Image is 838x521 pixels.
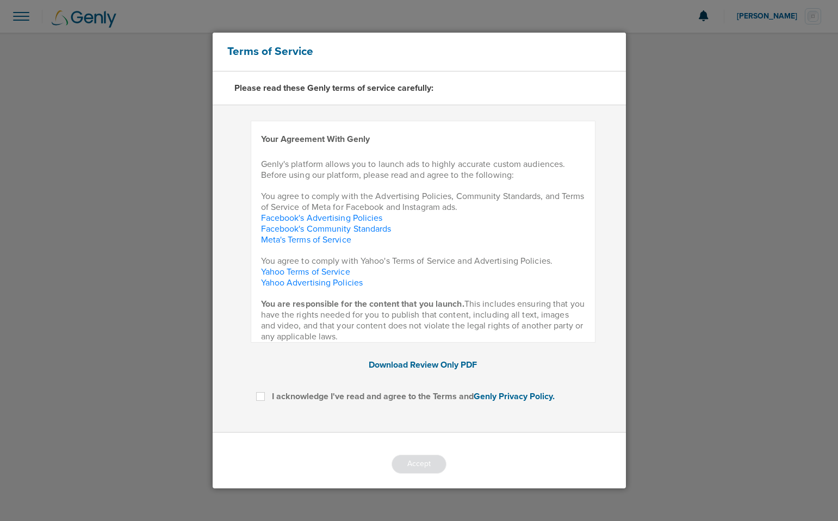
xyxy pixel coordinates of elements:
[272,391,555,402] span: I acknowledge I've read and agree to the Terms and
[234,83,433,94] h3: Please read these Genly terms of service carefully:
[261,266,350,277] a: Yahoo Terms of Service
[261,224,392,234] a: Facebook's Community Standards
[261,191,585,245] p: You agree to comply with the Advertising Policies, Community Standards, and Terms of Service of M...
[261,299,464,309] b: You are responsible for the content that you launch.
[227,45,573,58] h4: Terms of Service
[261,256,585,288] p: You agree to comply with Yahoo's Terms of Service and Advertising Policies.
[261,213,383,224] a: Facebook's Advertising Policies
[261,134,585,145] h2: Your Agreement With Genly
[261,234,351,245] a: Meta's Terms of Service
[261,299,585,342] p: This includes ensuring that you have the rights needed for you to publish that content, including...
[369,359,477,370] a: Download Review Only PDF
[261,277,363,288] a: Yahoo Advertising Policies
[474,391,555,402] a: Genly Privacy Policy.
[261,159,585,181] p: Genly's platform allows you to launch ads to highly accurate custom audiences. Before using our p...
